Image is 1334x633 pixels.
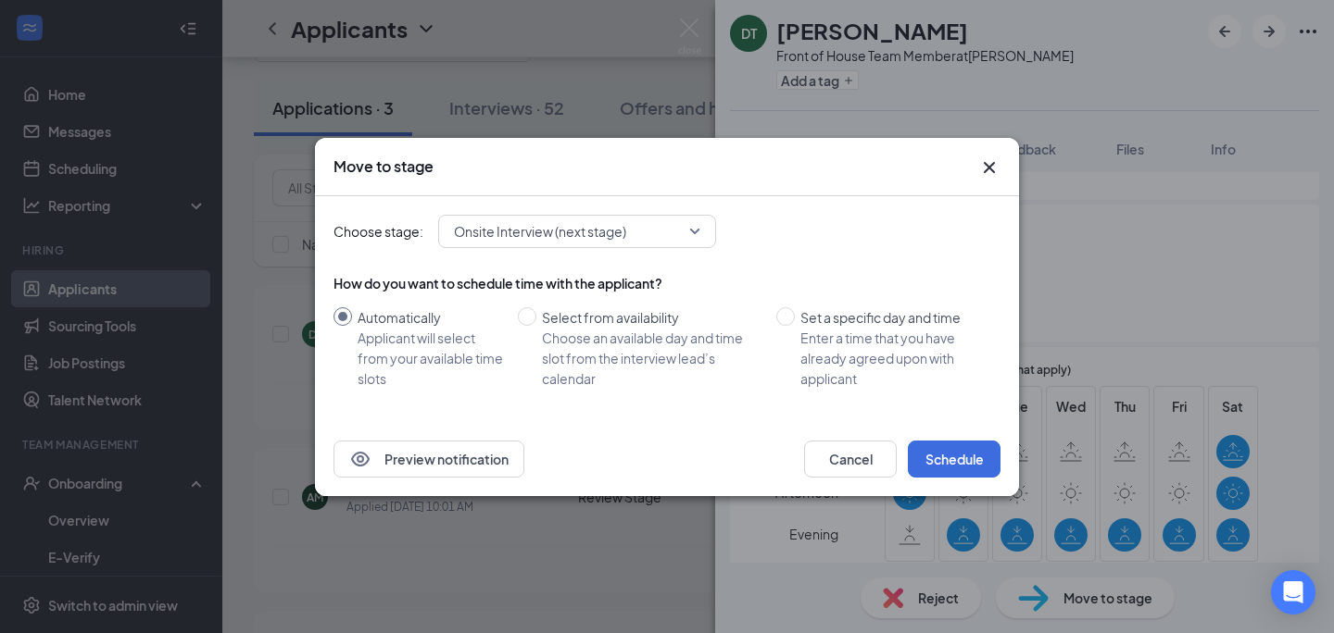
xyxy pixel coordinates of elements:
div: Set a specific day and time [800,307,986,328]
button: EyePreview notification [333,441,524,478]
div: Open Intercom Messenger [1271,570,1315,614]
div: Enter a time that you have already agreed upon with applicant [800,328,986,389]
div: How do you want to schedule time with the applicant? [333,274,1000,292]
span: Choose stage: [333,221,423,242]
button: Close [978,156,1000,179]
div: Select from availability [542,307,761,328]
h3: Move to stage [333,156,434,177]
button: Cancel [804,441,897,478]
span: Onsite Interview (next stage) [454,217,626,245]
div: Applicant will select from your available time slots [358,328,503,389]
svg: Cross [978,156,1000,179]
div: Automatically [358,307,503,328]
button: Schedule [908,441,1000,478]
svg: Eye [349,448,371,470]
div: Choose an available day and time slot from the interview lead’s calendar [542,328,761,389]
